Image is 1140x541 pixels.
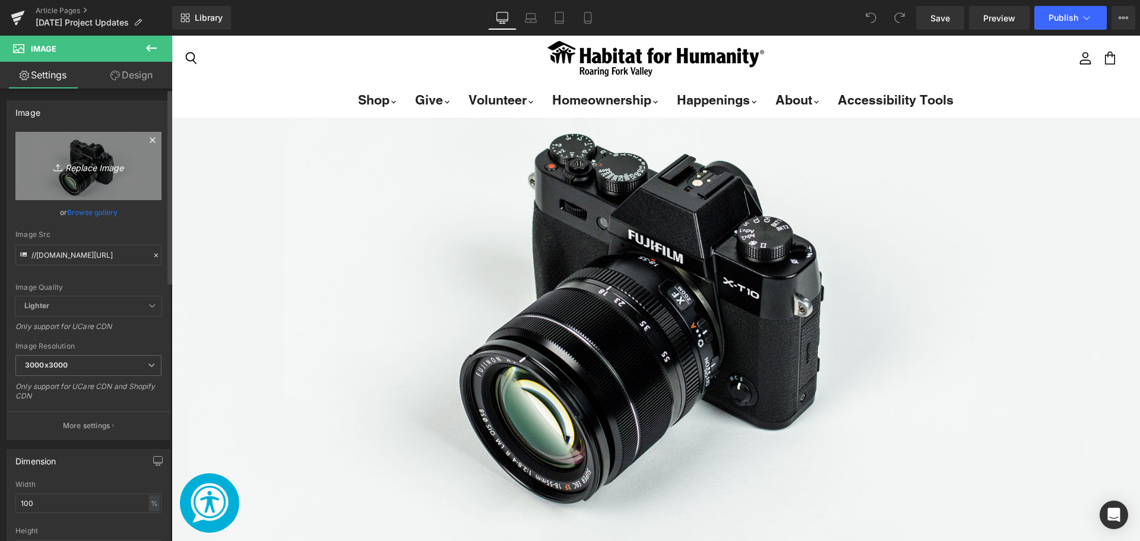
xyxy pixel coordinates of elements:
b: Lighter [24,301,49,310]
a: Happenings [496,51,592,77]
a: Design [88,62,175,88]
div: Launch Recite Me [8,438,68,497]
a: Shop [178,51,232,77]
div: Height [15,527,161,535]
div: or [15,206,161,219]
a: Article Pages [36,6,172,15]
div: Width [15,480,161,489]
div: Dimension [15,450,56,466]
div: % [149,495,160,511]
input: Link [15,245,161,265]
div: Image Quality [15,283,161,292]
iframe: To enrich screen reader interactions, please activate Accessibility in Grammarly extension settings [172,36,1140,541]
div: Image Resolution [15,342,161,350]
a: New Library [172,6,231,30]
button: Undo [859,6,883,30]
div: Only support for UCare CDN [15,322,161,339]
a: Preview [969,6,1030,30]
a: Accessibility Tools [657,51,791,77]
span: Publish [1049,13,1078,23]
a: Tablet [545,6,574,30]
a: Homeownership [372,51,493,77]
p: More settings [63,420,110,431]
div: Image [15,101,40,118]
button: Publish [1034,6,1107,30]
div: Open Intercom Messenger [1100,501,1128,529]
div: Only support for UCare CDN and Shopify CDN [15,382,161,409]
span: Image [31,44,56,53]
span: Save [930,12,950,24]
a: Laptop [517,6,545,30]
span: [DATE] Project Updates [36,18,129,27]
a: Give [235,51,285,77]
img: Launch Recite Me [17,447,59,488]
b: 3000x3000 [25,360,68,369]
a: Volunteer [288,51,369,77]
a: Browse gallery [67,202,118,223]
a: Desktop [488,6,517,30]
i: Replace Image [41,159,136,173]
a: About [595,51,654,77]
span: Preview [983,12,1015,24]
span: Library [195,12,223,23]
a: Mobile [574,6,602,30]
div: Image Src [15,230,161,239]
button: Redo [888,6,911,30]
button: More [1111,6,1135,30]
ul: Main Menu 02/16/23 [178,46,791,82]
button: More settings [7,412,170,439]
input: auto [15,493,161,513]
